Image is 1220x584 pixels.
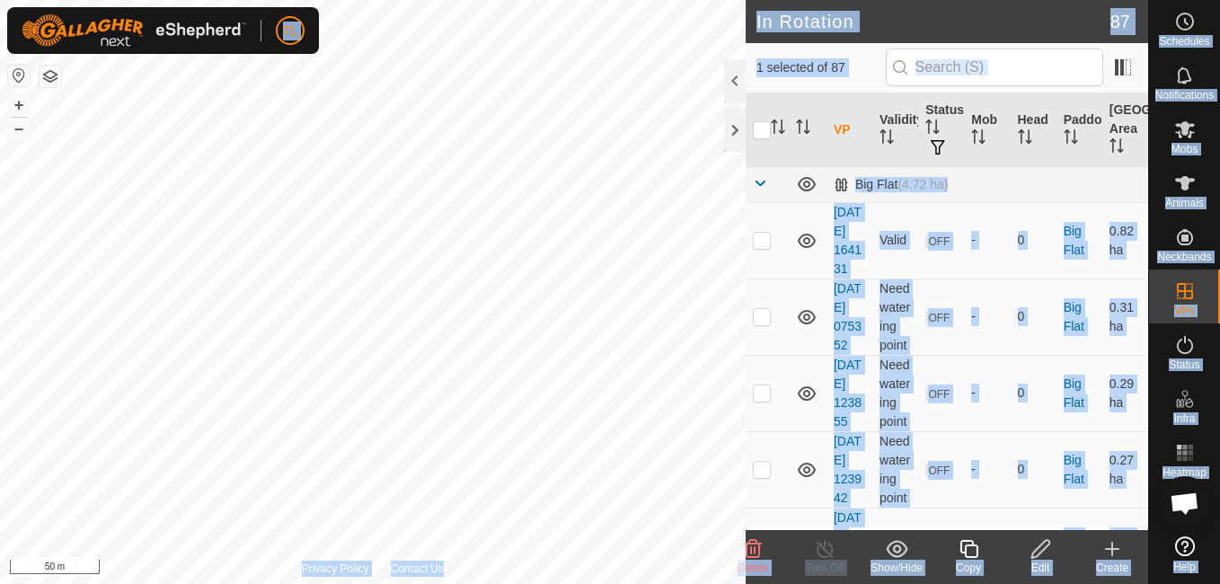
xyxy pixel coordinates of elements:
[1011,508,1056,584] td: 0
[834,510,862,581] a: [DATE] 080056
[771,122,785,137] p-sorticon: Activate to sort
[8,65,30,86] button: Reset Map
[1163,467,1207,478] span: Heatmap
[925,310,952,325] span: OFF
[1011,431,1056,508] td: 0
[1064,300,1084,333] a: Big Flat
[1159,36,1209,47] span: Schedules
[872,508,918,584] td: Valid
[1064,376,1084,410] a: Big Flat
[796,122,810,137] p-sorticon: Activate to sort
[1011,93,1056,167] th: Head
[1011,355,1056,431] td: 0
[834,434,862,505] a: [DATE] 123942
[1102,202,1148,279] td: 0.82 ha
[1004,560,1076,576] div: Edit
[918,93,964,167] th: Status
[872,431,918,508] td: Need watering point
[834,358,862,429] a: [DATE] 123855
[925,463,952,478] span: OFF
[971,460,1003,479] div: -
[1076,560,1148,576] div: Create
[1102,508,1148,584] td: 0.81 ha
[971,384,1003,403] div: -
[834,205,862,276] a: [DATE] 164131
[1171,144,1198,155] span: Mobs
[756,11,1110,32] h2: In Rotation
[1173,413,1195,424] span: Infra
[756,58,886,77] span: 1 selected of 87
[925,386,952,402] span: OFF
[1011,279,1056,355] td: 0
[872,93,918,167] th: Validity
[22,14,246,47] img: Gallagher Logo
[925,122,940,137] p-sorticon: Activate to sort
[1102,279,1148,355] td: 0.31 ha
[1165,198,1204,208] span: Animals
[1155,90,1214,101] span: Notifications
[933,560,1004,576] div: Copy
[8,118,30,139] button: –
[1102,355,1148,431] td: 0.29 ha
[861,560,933,576] div: Show/Hide
[925,234,952,249] span: OFF
[897,177,948,191] span: (4.72 ha)
[1018,132,1032,146] p-sorticon: Activate to sort
[872,202,918,279] td: Valid
[1157,252,1211,262] span: Neckbands
[1011,202,1056,279] td: 0
[1169,359,1199,370] span: Status
[964,93,1010,167] th: Mob
[886,49,1103,86] input: Search (S)
[8,94,30,116] button: +
[1064,453,1084,486] a: Big Flat
[40,66,61,87] button: Map Layers
[1110,8,1130,35] span: 87
[789,560,861,576] div: Turn Off
[1056,93,1102,167] th: Paddock
[971,307,1003,326] div: -
[283,22,297,40] span: TL
[1109,141,1124,155] p-sorticon: Activate to sort
[1064,132,1078,146] p-sorticon: Activate to sort
[834,281,862,352] a: [DATE] 075352
[1149,529,1220,580] a: Help
[1102,431,1148,508] td: 0.27 ha
[1102,93,1148,167] th: [GEOGRAPHIC_DATA] Area
[827,93,872,167] th: VP
[391,561,444,577] a: Contact Us
[1064,224,1084,257] a: Big Flat
[1174,305,1194,316] span: VPs
[880,132,894,146] p-sorticon: Activate to sort
[971,132,986,146] p-sorticon: Activate to sort
[302,561,369,577] a: Privacy Policy
[1158,476,1212,530] div: Open chat
[971,231,1003,250] div: -
[1173,562,1196,572] span: Help
[834,177,949,192] div: Big Flat
[738,562,769,574] span: Delete
[1064,529,1084,562] a: Big Flat
[872,355,918,431] td: Need watering point
[872,279,918,355] td: Need watering point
